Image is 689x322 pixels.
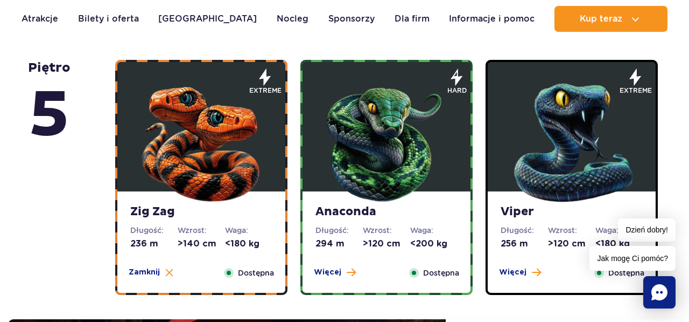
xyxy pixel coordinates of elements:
[410,238,458,250] dd: <200 kg
[314,267,356,278] button: Więcej
[589,246,676,271] span: Jak mogę Ci pomóc?
[129,267,173,278] button: Zamknij
[238,267,274,279] span: Dostępna
[315,225,363,236] dt: Długość:
[501,204,643,220] strong: Viper
[363,238,410,250] dd: >120 cm
[620,86,652,95] span: extreme
[137,76,266,205] img: 683e9d18e24cb188547945.png
[501,238,548,250] dd: 256 m
[277,6,308,32] a: Nocleg
[22,6,58,32] a: Atrakcje
[28,76,71,156] span: 5
[618,218,676,242] span: Dzień dobry!
[129,267,160,278] span: Zamknij
[423,267,459,279] span: Dostępna
[249,86,282,95] span: extreme
[548,238,595,250] dd: >120 cm
[643,276,676,309] div: Chat
[328,6,375,32] a: Sponsorzy
[499,267,541,278] button: Więcej
[130,204,272,220] strong: Zig Zag
[395,6,430,32] a: Dla firm
[130,238,178,250] dd: 236 m
[225,238,272,250] dd: <180 kg
[608,267,644,279] span: Dostępna
[315,238,363,250] dd: 294 m
[580,14,622,24] span: Kup teraz
[78,6,139,32] a: Bilety i oferta
[322,76,451,205] img: 683e9d7f6dccb324111516.png
[178,238,225,250] dd: >140 cm
[158,6,257,32] a: [GEOGRAPHIC_DATA]
[499,267,526,278] span: Więcej
[363,225,410,236] dt: Wzrost:
[314,267,341,278] span: Więcej
[501,225,548,236] dt: Długość:
[130,225,178,236] dt: Długość:
[548,225,595,236] dt: Wzrost:
[447,86,467,95] span: hard
[554,6,667,32] button: Kup teraz
[28,60,71,156] strong: piętro
[315,204,458,220] strong: Anaconda
[178,225,225,236] dt: Wzrost:
[449,6,535,32] a: Informacje i pomoc
[410,225,458,236] dt: Waga:
[225,225,272,236] dt: Waga:
[507,76,636,205] img: 683e9da1f380d703171350.png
